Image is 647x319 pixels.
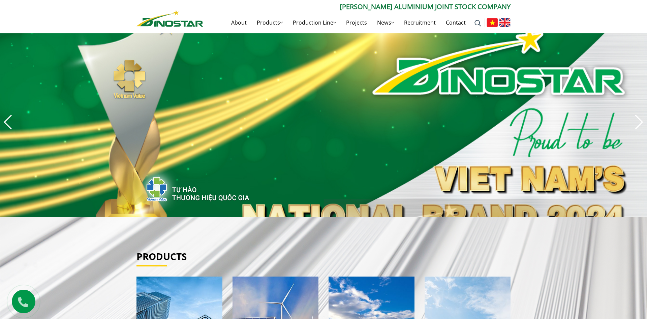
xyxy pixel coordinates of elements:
a: Nhôm Dinostar [136,8,203,26]
img: English [499,18,511,27]
a: Products [136,250,187,263]
div: Next slide [635,115,644,130]
img: Nhôm Dinostar [136,10,203,27]
a: Projects [341,12,372,33]
div: Previous slide [3,115,12,130]
img: Tiếng Việt [487,18,498,27]
a: Production Line [288,12,341,33]
img: search [474,20,481,27]
a: Contact [441,12,471,33]
a: Products [252,12,288,33]
a: News [372,12,399,33]
img: thqg [126,165,250,211]
a: Recruitment [399,12,441,33]
p: [PERSON_NAME] Aluminium Joint Stock Company [203,2,511,12]
a: About [226,12,252,33]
